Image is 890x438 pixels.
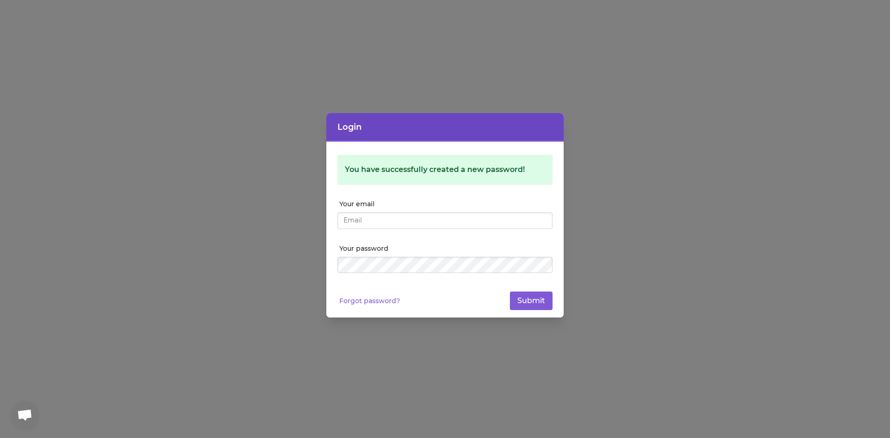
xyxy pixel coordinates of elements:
a: Forgot password? [339,296,400,305]
label: Your password [339,244,553,253]
div: Open chat [11,401,39,429]
label: Your email [339,199,553,209]
div: You have successfully created a new password! [345,164,545,175]
header: Login [326,113,564,142]
input: Email [337,212,553,229]
button: Submit [510,292,553,310]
